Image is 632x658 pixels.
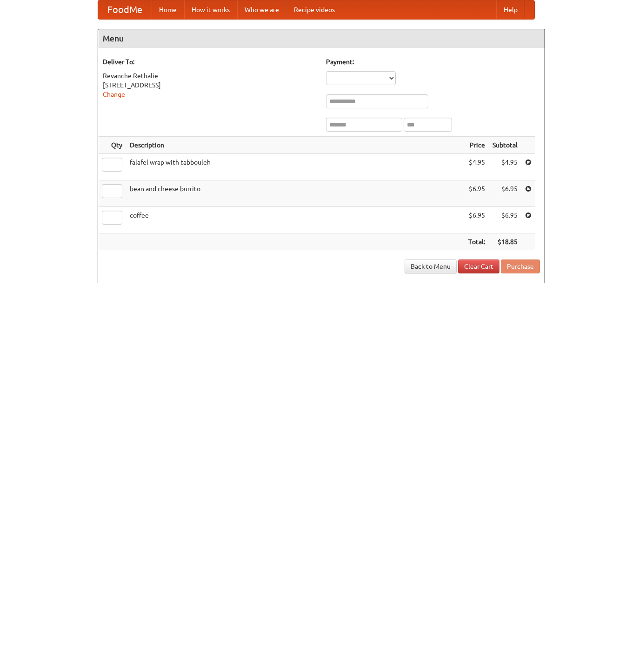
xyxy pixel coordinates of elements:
[501,259,540,273] button: Purchase
[465,233,489,251] th: Total:
[103,71,317,80] div: Revanche Rethalie
[103,57,317,66] h5: Deliver To:
[126,180,465,207] td: bean and cheese burrito
[98,137,126,154] th: Qty
[98,29,545,48] h4: Menu
[465,180,489,207] td: $6.95
[496,0,525,19] a: Help
[489,154,521,180] td: $4.95
[458,259,499,273] a: Clear Cart
[489,180,521,207] td: $6.95
[489,137,521,154] th: Subtotal
[326,57,540,66] h5: Payment:
[103,91,125,98] a: Change
[103,80,317,90] div: [STREET_ADDRESS]
[465,154,489,180] td: $4.95
[126,154,465,180] td: falafel wrap with tabbouleh
[465,137,489,154] th: Price
[286,0,342,19] a: Recipe videos
[465,207,489,233] td: $6.95
[126,207,465,233] td: coffee
[184,0,237,19] a: How it works
[405,259,457,273] a: Back to Menu
[489,233,521,251] th: $18.85
[489,207,521,233] td: $6.95
[126,137,465,154] th: Description
[237,0,286,19] a: Who we are
[152,0,184,19] a: Home
[98,0,152,19] a: FoodMe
